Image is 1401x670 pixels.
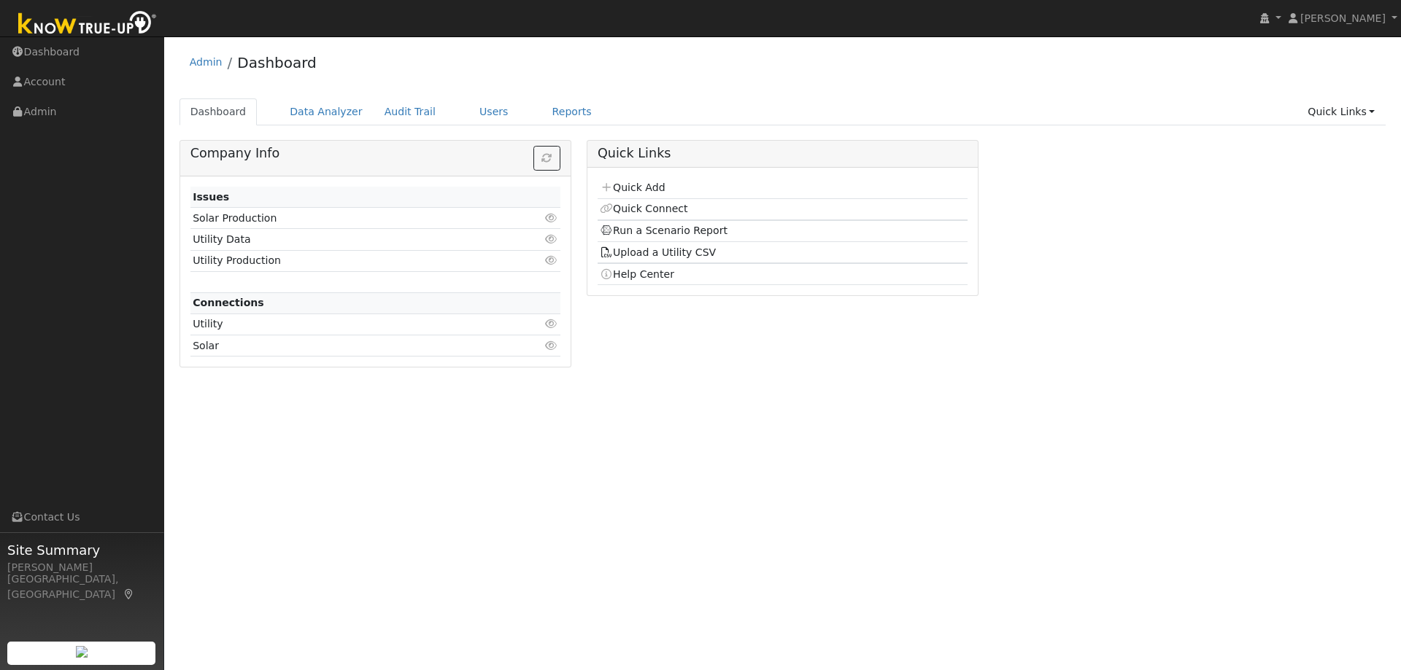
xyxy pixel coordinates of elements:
[600,225,727,236] a: Run a Scenario Report
[545,234,558,244] i: Click to view
[541,98,603,125] a: Reports
[190,313,501,335] td: Utility
[11,8,164,41] img: Know True-Up
[190,208,501,229] td: Solar Production
[545,255,558,265] i: Click to view
[279,98,374,125] a: Data Analyzer
[190,146,560,161] h5: Company Info
[545,319,558,329] i: Click to view
[76,646,88,658] img: retrieve
[545,213,558,223] i: Click to view
[468,98,520,125] a: Users
[600,182,665,193] a: Quick Add
[1300,12,1386,24] span: [PERSON_NAME]
[190,250,501,271] td: Utility Production
[374,98,447,125] a: Audit Trail
[600,268,674,280] a: Help Center
[545,340,558,351] i: Click to view
[190,56,223,68] a: Admin
[123,588,136,600] a: Map
[7,560,156,575] div: [PERSON_NAME]
[180,98,258,125] a: Dashboard
[7,572,156,602] div: [GEOGRAPHIC_DATA], [GEOGRAPHIC_DATA]
[193,191,229,203] strong: Issues
[598,146,968,161] h5: Quick Links
[193,297,264,308] strong: Connections
[600,203,687,214] a: Quick Connect
[1297,98,1386,125] a: Quick Links
[237,54,317,71] a: Dashboard
[600,246,716,258] a: Upload a Utility CSV
[7,540,156,560] span: Site Summary
[190,335,501,357] td: Solar
[190,229,501,250] td: Utility Data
